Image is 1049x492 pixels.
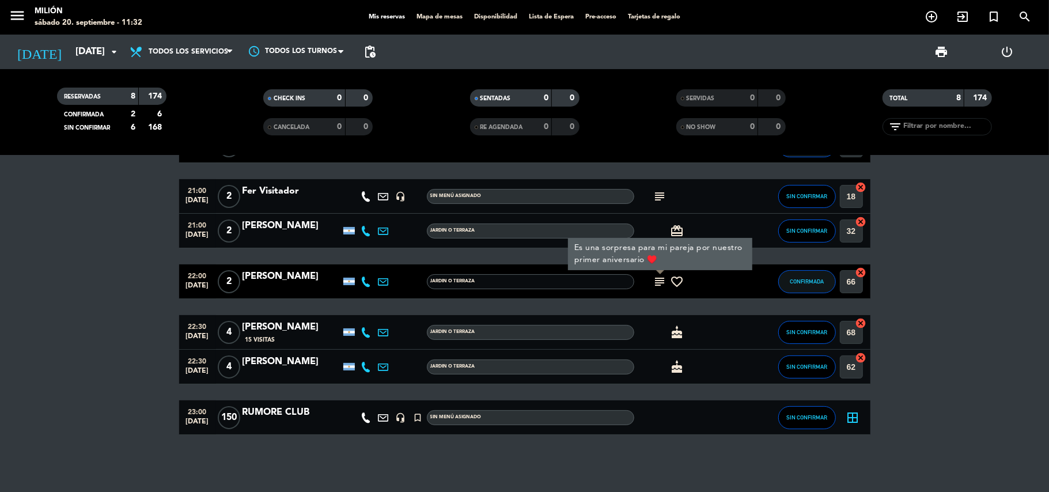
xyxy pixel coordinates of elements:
[523,14,580,20] span: Lista de Espera
[687,96,715,101] span: SERVIDAS
[183,268,212,282] span: 22:00
[274,96,305,101] span: CHECK INS
[480,96,511,101] span: SENTADAS
[157,110,164,118] strong: 6
[580,14,622,20] span: Pre-acceso
[790,278,824,285] span: CONFIRMADA
[183,404,212,418] span: 23:00
[786,329,827,335] span: SIN CONFIRMAR
[855,267,867,278] i: cancel
[956,94,961,102] strong: 8
[183,332,212,346] span: [DATE]
[902,120,991,133] input: Filtrar por nombre...
[925,10,938,24] i: add_circle_outline
[148,123,164,131] strong: 168
[243,320,340,335] div: [PERSON_NAME]
[338,123,342,131] strong: 0
[131,92,135,100] strong: 8
[183,218,212,231] span: 21:00
[776,94,783,102] strong: 0
[687,124,716,130] span: NO SHOW
[750,123,755,131] strong: 0
[430,330,475,334] span: JARDIN o TERRAZA
[973,94,989,102] strong: 174
[131,110,135,118] strong: 2
[889,96,907,101] span: TOTAL
[9,7,26,24] i: menu
[183,231,212,244] span: [DATE]
[671,326,684,339] i: cake
[218,270,240,293] span: 2
[218,219,240,243] span: 2
[855,317,867,329] i: cancel
[363,14,411,20] span: Mis reservas
[149,48,228,56] span: Todos los servicios
[64,94,101,100] span: RESERVADAS
[671,275,684,289] i: favorite_border
[9,39,70,65] i: [DATE]
[750,94,755,102] strong: 0
[183,319,212,332] span: 22:30
[778,270,836,293] button: CONFIRMADA
[653,190,667,203] i: subject
[855,181,867,193] i: cancel
[671,224,684,238] i: card_giftcard
[430,415,482,419] span: Sin menú asignado
[107,45,121,59] i: arrow_drop_down
[363,123,370,131] strong: 0
[183,282,212,295] span: [DATE]
[363,45,377,59] span: pending_actions
[9,7,26,28] button: menu
[338,94,342,102] strong: 0
[786,193,827,199] span: SIN CONFIRMAR
[1018,10,1032,24] i: search
[778,185,836,208] button: SIN CONFIRMAR
[183,367,212,380] span: [DATE]
[956,10,970,24] i: exit_to_app
[468,14,523,20] span: Disponibilidad
[430,364,475,369] span: JARDIN o TERRAZA
[64,125,110,131] span: SIN CONFIRMAR
[975,35,1040,69] div: LOG OUT
[148,92,164,100] strong: 174
[671,360,684,374] i: cake
[243,354,340,369] div: [PERSON_NAME]
[786,414,827,421] span: SIN CONFIRMAR
[778,406,836,429] button: SIN CONFIRMAR
[1001,45,1014,59] i: power_settings_new
[987,10,1001,24] i: turned_in_not
[396,412,406,423] i: headset_mic
[183,354,212,367] span: 22:30
[218,406,240,429] span: 150
[363,94,370,102] strong: 0
[778,219,836,243] button: SIN CONFIRMAR
[396,191,406,202] i: headset_mic
[245,335,275,345] span: 15 Visitas
[888,120,902,134] i: filter_list
[243,405,340,420] div: RUMORE CLUB
[35,17,142,29] div: sábado 20. septiembre - 11:32
[183,183,212,196] span: 21:00
[430,279,475,283] span: JARDIN o TERRAZA
[778,321,836,344] button: SIN CONFIRMAR
[544,94,548,102] strong: 0
[274,124,309,130] span: CANCELADA
[218,321,240,344] span: 4
[413,412,423,423] i: turned_in_not
[855,352,867,364] i: cancel
[64,112,104,118] span: CONFIRMADA
[570,94,577,102] strong: 0
[786,364,827,370] span: SIN CONFIRMAR
[846,411,860,425] i: border_all
[411,14,468,20] span: Mapa de mesas
[778,355,836,379] button: SIN CONFIRMAR
[574,242,746,266] div: Es una sorpresa para mi pareja por nuestro primer aniversario ♥️
[218,355,240,379] span: 4
[570,123,577,131] strong: 0
[776,123,783,131] strong: 0
[544,123,548,131] strong: 0
[35,6,142,17] div: Milión
[183,196,212,210] span: [DATE]
[218,185,240,208] span: 2
[480,124,523,130] span: RE AGENDADA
